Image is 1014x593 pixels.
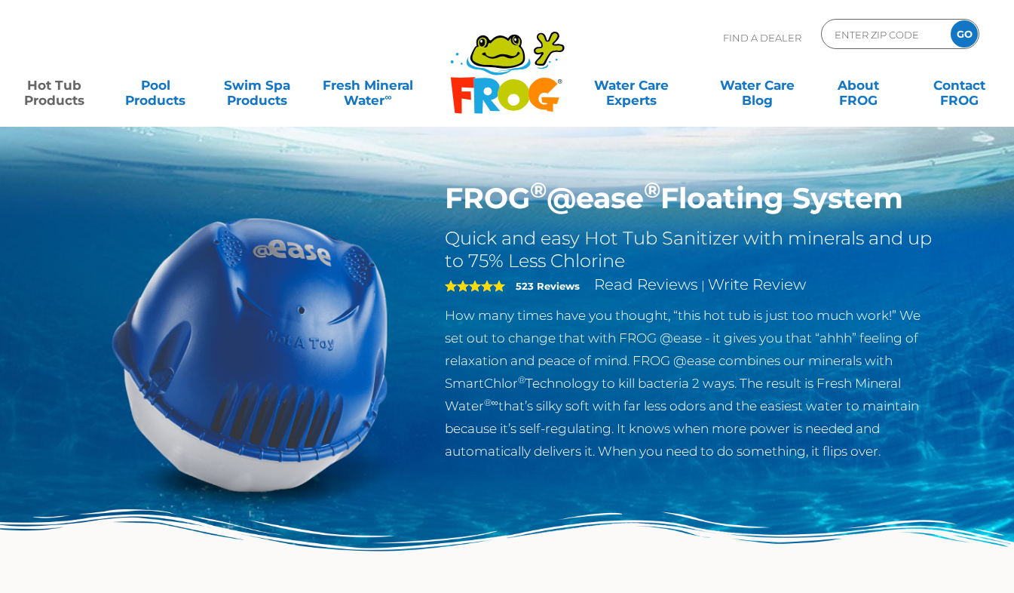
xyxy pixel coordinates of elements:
[723,19,801,57] p: Find A Dealer
[594,275,698,293] a: Read Reviews
[445,304,937,462] p: How many times have you thought, “this hot tub is just too much work!” We set out to change that ...
[484,397,498,408] sup: ®∞
[445,227,937,272] h2: Quick and easy Hot Tub Sanitizer with minerals and up to 75% Less Chlorine
[445,181,937,216] h1: FROG @ease Floating System
[951,20,978,48] input: GO
[833,23,935,45] input: Zip Code Form
[568,70,696,100] a: Water CareExperts
[701,278,705,293] span: |
[445,280,505,292] span: 5
[530,177,547,203] sup: ®
[516,280,580,292] strong: 523 Reviews
[319,70,418,100] a: Fresh MineralWater∞
[819,70,897,100] a: AboutFROG
[708,275,806,293] a: Write Review
[217,70,296,100] a: Swim SpaProducts
[384,91,391,103] sup: ∞
[644,177,660,203] sup: ®
[15,70,93,100] a: Hot TubProducts
[116,70,195,100] a: PoolProducts
[78,181,423,527] img: hot-tub-product-atease-system.png
[518,374,525,386] sup: ®
[921,70,999,100] a: ContactFROG
[718,70,796,100] a: Water CareBlog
